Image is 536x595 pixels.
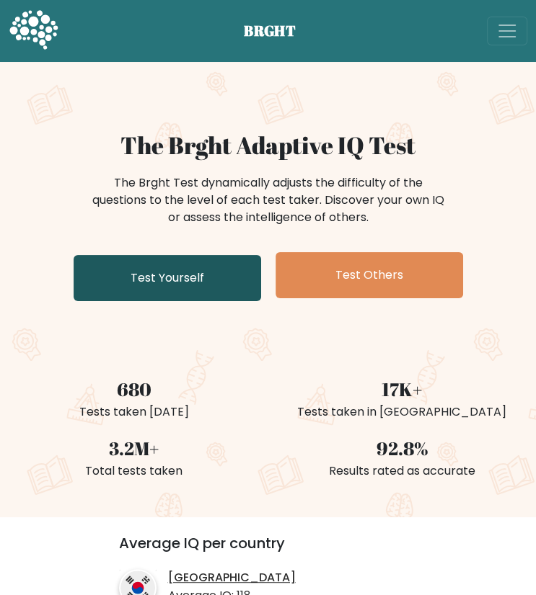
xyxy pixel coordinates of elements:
a: Test Yourself [74,255,261,301]
a: Test Others [276,252,463,298]
div: 680 [9,376,260,403]
div: Results rated as accurate [277,462,528,480]
div: 92.8% [277,435,528,462]
div: The Brght Test dynamically adjusts the difficulty of the questions to the level of each test take... [88,174,449,226]
div: 3.2M+ [9,435,260,462]
a: [GEOGRAPHIC_DATA] [168,571,296,586]
div: Total tests taken [9,462,260,480]
div: 17K+ [277,376,528,403]
span: BRGHT [244,20,313,42]
h3: Average IQ per country [119,534,418,563]
div: Tests taken in [GEOGRAPHIC_DATA] [277,403,528,421]
div: Tests taken [DATE] [9,403,260,421]
button: Toggle navigation [487,17,527,45]
h1: The Brght Adaptive IQ Test [9,131,527,160]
